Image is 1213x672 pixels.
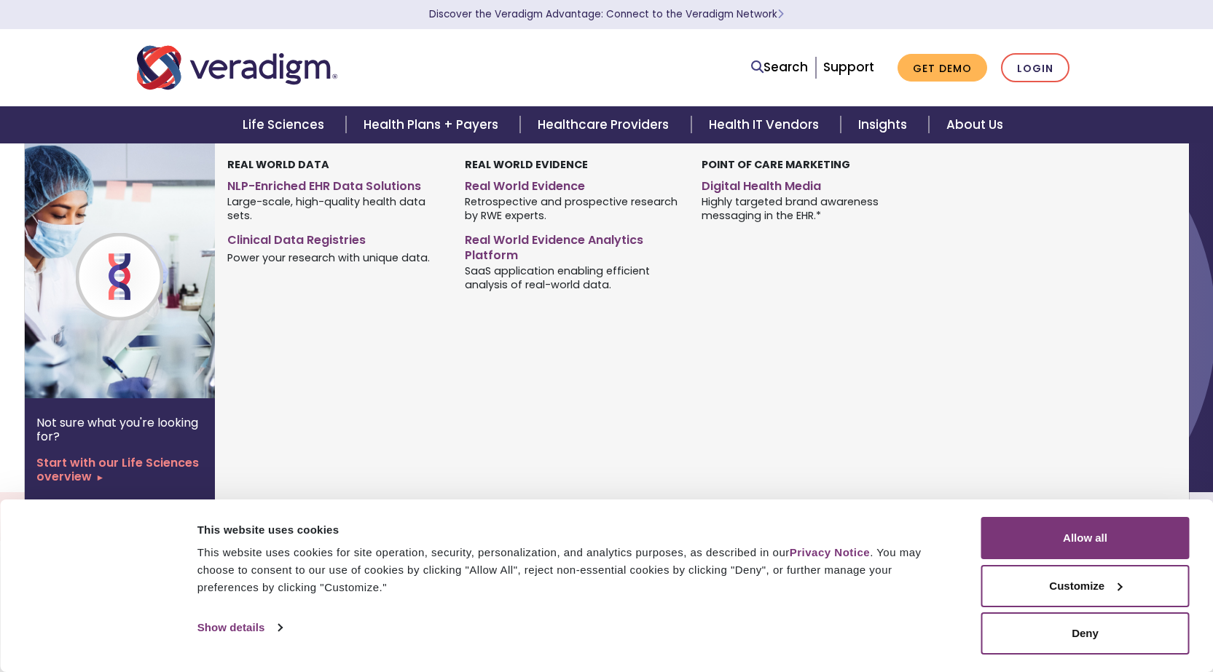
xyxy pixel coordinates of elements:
[691,106,841,143] a: Health IT Vendors
[898,54,987,82] a: Get Demo
[790,546,870,558] a: Privacy Notice
[981,517,1190,559] button: Allow all
[702,173,916,194] a: Digital Health Media
[702,157,850,172] strong: Point of Care Marketing
[227,173,442,194] a: NLP-Enriched EHR Data Solutions
[346,106,520,143] a: Health Plans + Payers
[981,565,1190,607] button: Customize
[197,521,949,539] div: This website uses cookies
[751,58,808,77] a: Search
[465,227,680,264] a: Real World Evidence Analytics Platform
[25,143,259,398] img: Life Sciences
[981,612,1190,655] button: Deny
[777,7,784,21] span: Learn More
[465,157,588,172] strong: Real World Evidence
[823,58,874,76] a: Support
[227,227,442,248] a: Clinical Data Registries
[227,250,430,264] span: Power your research with unique data.
[429,7,784,21] a: Discover the Veradigm Advantage: Connect to the Veradigm NetworkLearn More
[36,456,203,483] a: Start with our Life Sciences overview
[225,106,346,143] a: Life Sciences
[929,106,1021,143] a: About Us
[841,106,929,143] a: Insights
[227,157,329,172] strong: Real World Data
[1001,53,1069,83] a: Login
[520,106,691,143] a: Healthcare Providers
[465,194,680,223] span: Retrospective and prospective research by RWE experts.
[465,173,680,194] a: Real World Evidence
[227,194,442,223] span: Large-scale, high-quality health data sets.
[465,263,680,291] span: SaaS application enabling efficient analysis of real-world data.
[197,544,949,596] div: This website uses cookies for site operation, security, personalization, and analytics purposes, ...
[137,44,337,92] img: Veradigm logo
[197,617,282,639] a: Show details
[702,194,916,223] span: Highly targeted brand awareness messaging in the EHR.*
[36,416,203,443] p: Not sure what you're looking for?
